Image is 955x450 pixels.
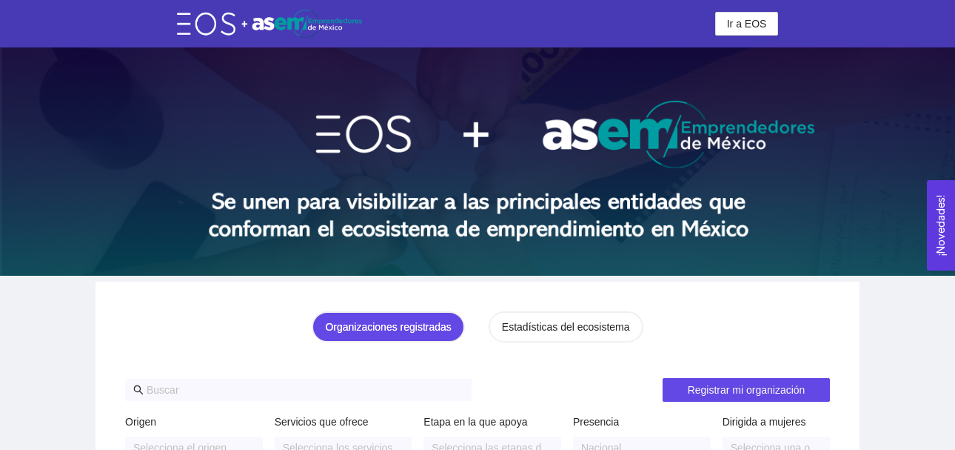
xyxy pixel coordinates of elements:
[927,180,955,271] button: Open Feedback Widget
[502,319,630,335] div: Estadísticas del ecosistema
[715,12,779,36] button: Ir a EOS
[663,378,830,402] button: Registrar mi organización
[177,10,362,37] img: eos-asem-logo.38b026ae.png
[275,414,369,430] label: Servicios que ofrece
[423,414,527,430] label: Etapa en la que apoya
[688,382,805,398] span: Registrar mi organización
[573,414,619,430] label: Presencia
[723,414,806,430] label: Dirigida a mujeres
[125,414,156,430] label: Origen
[147,382,463,398] input: Buscar
[133,385,144,395] span: search
[727,16,767,32] span: Ir a EOS
[325,319,451,335] div: Organizaciones registradas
